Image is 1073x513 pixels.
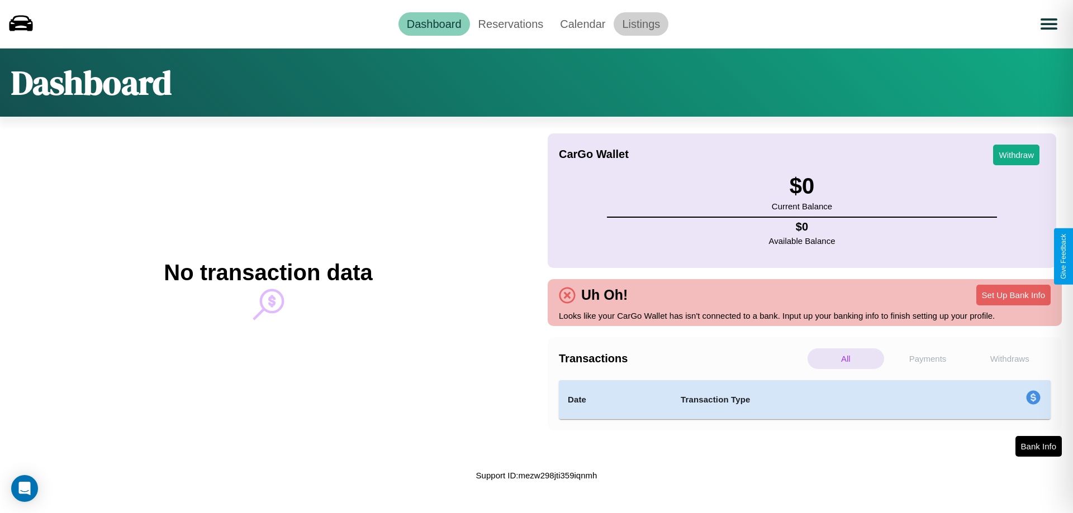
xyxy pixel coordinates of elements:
[568,393,663,406] h4: Date
[559,352,805,365] h4: Transactions
[993,145,1039,165] button: Withdraw
[1015,436,1062,457] button: Bank Info
[11,475,38,502] div: Open Intercom Messenger
[808,348,884,369] p: All
[398,12,470,36] a: Dashboard
[614,12,668,36] a: Listings
[164,260,372,285] h2: No transaction data
[552,12,614,36] a: Calendar
[976,285,1051,305] button: Set Up Bank Info
[1060,234,1067,279] div: Give Feedback
[559,148,629,161] h4: CarGo Wallet
[772,174,832,199] h3: $ 0
[1033,8,1065,40] button: Open menu
[576,287,633,303] h4: Uh Oh!
[470,12,552,36] a: Reservations
[559,380,1051,419] table: simple table
[559,308,1051,323] p: Looks like your CarGo Wallet has isn't connected to a bank. Input up your banking info to finish ...
[772,199,832,214] p: Current Balance
[476,468,597,483] p: Support ID: mezw298jti359iqnmh
[890,348,966,369] p: Payments
[681,393,934,406] h4: Transaction Type
[11,60,172,106] h1: Dashboard
[769,220,835,233] h4: $ 0
[971,348,1048,369] p: Withdraws
[769,233,835,248] p: Available Balance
